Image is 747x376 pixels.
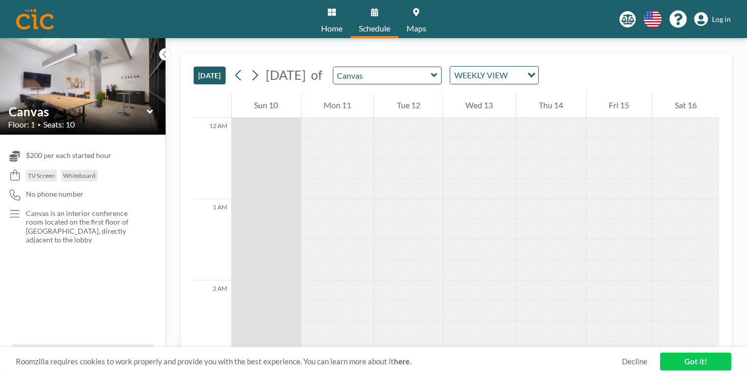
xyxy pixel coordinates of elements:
[26,209,145,244] p: Canvas is an interior conference room located on the first floor of [GEOGRAPHIC_DATA], directly a...
[652,92,719,118] div: Sat 16
[321,24,343,33] span: Home
[622,357,647,366] a: Decline
[443,92,516,118] div: Wed 13
[394,357,411,366] a: here.
[28,172,55,179] span: TV Screen
[38,121,41,128] span: •
[712,15,731,24] span: Log in
[586,92,652,118] div: Fri 15
[16,357,622,366] span: Roomzilla requires cookies to work properly and provide you with the best experience. You can lea...
[359,24,390,33] span: Schedule
[511,69,521,82] input: Search for option
[194,67,226,84] button: [DATE]
[63,172,96,179] span: Whiteboard
[660,353,731,370] a: Got it!
[26,190,83,199] span: No phone number
[194,280,231,362] div: 2 AM
[450,67,538,84] div: Search for option
[266,67,306,82] span: [DATE]
[194,118,231,199] div: 12 AM
[43,119,75,130] span: Seats: 10
[311,67,322,83] span: of
[301,92,374,118] div: Mon 11
[452,69,510,82] span: WEEKLY VIEW
[694,12,731,26] a: Log in
[9,104,147,119] input: Canvas
[333,67,431,84] input: Canvas
[407,24,426,33] span: Maps
[374,92,443,118] div: Tue 12
[8,119,35,130] span: Floor: 1
[516,92,586,118] div: Thu 14
[26,151,111,160] span: $200 per each started hour
[194,199,231,280] div: 1 AM
[12,344,153,364] button: All resources
[16,9,54,29] img: organization-logo
[232,92,301,118] div: Sun 10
